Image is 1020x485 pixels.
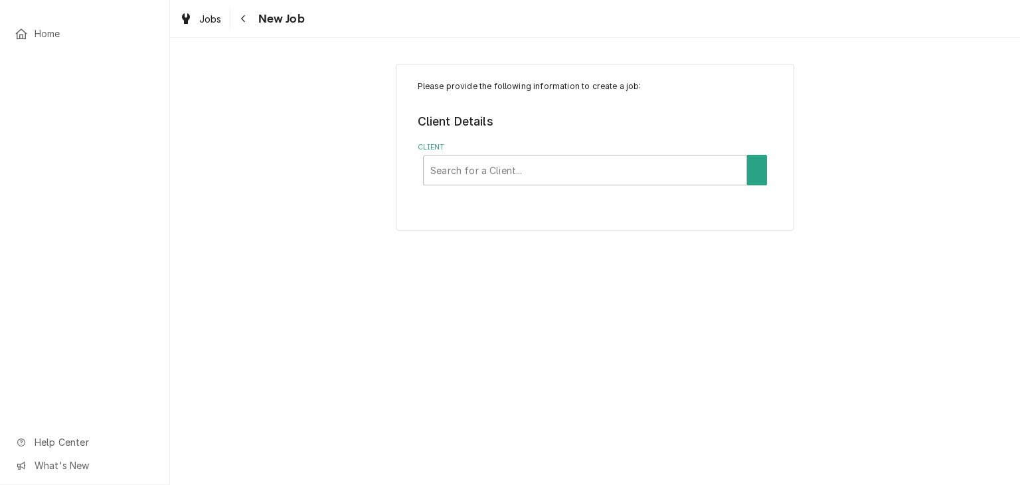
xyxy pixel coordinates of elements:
span: New Job [254,10,305,28]
span: Help Center [35,435,153,449]
button: Create New Client [747,155,767,185]
a: Go to Help Center [8,431,161,453]
button: Navigate back [233,8,254,29]
span: Jobs [199,12,222,26]
span: What's New [35,458,153,472]
a: Home [8,23,161,45]
a: Go to What's New [8,454,161,476]
p: Please provide the following information to create a job: [418,80,773,92]
div: Job Create/Update Form [418,80,773,185]
label: Client [418,142,773,153]
legend: Client Details [418,113,773,130]
div: Job Create/Update [396,64,794,231]
div: Client [418,142,773,185]
a: Jobs [174,8,227,30]
span: Home [35,27,155,41]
